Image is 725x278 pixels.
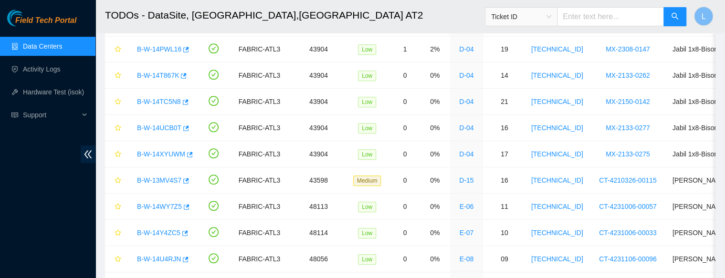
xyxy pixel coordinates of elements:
button: star [110,94,122,109]
a: MX-2133-0275 [606,150,650,158]
a: B-W-14TC5N8 [137,98,181,105]
a: E-06 [459,203,473,210]
span: star [115,151,121,158]
span: star [115,124,121,132]
span: star [115,256,121,263]
span: search [671,12,679,21]
td: 43904 [289,141,348,167]
a: B-W-14PWL16 [137,45,181,53]
a: B-W-14UCB0T [137,124,181,132]
td: 0 [390,246,420,272]
button: star [110,68,122,83]
td: 11 [483,194,526,220]
span: check-circle [209,43,219,53]
a: MX-2133-0277 [606,124,650,132]
a: [TECHNICAL_ID] [531,72,583,79]
td: 0% [420,194,450,220]
td: 0 [390,167,420,194]
span: Medium [353,175,381,186]
a: B-W-14T867K [137,72,179,79]
a: D-04 [459,72,473,79]
span: star [115,177,121,185]
td: 17 [483,141,526,167]
span: Low [358,228,376,238]
button: star [110,41,122,57]
td: 0% [420,115,450,141]
td: FABRIC-ATL3 [230,89,289,115]
a: [TECHNICAL_ID] [531,150,583,158]
td: FABRIC-ATL3 [230,246,289,272]
a: CT-4210326-00115 [599,176,657,184]
td: 09 [483,246,526,272]
td: 43904 [289,62,348,89]
span: star [115,203,121,211]
span: star [115,98,121,106]
a: B-W-14WY7Z5 [137,203,182,210]
td: 1 [390,36,420,62]
td: FABRIC-ATL3 [230,167,289,194]
span: read [11,112,18,118]
a: Hardware Test (isok) [23,88,84,96]
a: CT-4231106-00096 [599,255,657,263]
a: [TECHNICAL_ID] [531,98,583,105]
a: [TECHNICAL_ID] [531,203,583,210]
td: 43904 [289,115,348,141]
a: D-04 [459,150,473,158]
span: Low [358,44,376,55]
span: check-circle [209,227,219,237]
td: 43904 [289,36,348,62]
td: FABRIC-ATL3 [230,220,289,246]
button: star [110,173,122,188]
td: 43904 [289,89,348,115]
td: 0 [390,115,420,141]
a: B-W-14Y4ZC5 [137,229,180,237]
td: FABRIC-ATL3 [230,115,289,141]
td: FABRIC-ATL3 [230,141,289,167]
span: check-circle [209,96,219,106]
a: [TECHNICAL_ID] [531,45,583,53]
span: Low [358,202,376,212]
a: D-15 [459,176,473,184]
td: 19 [483,36,526,62]
button: L [694,7,713,26]
a: D-04 [459,45,473,53]
td: 48114 [289,220,348,246]
button: star [110,199,122,214]
a: [TECHNICAL_ID] [531,124,583,132]
a: D-04 [459,98,473,105]
span: Low [358,71,376,81]
td: 16 [483,115,526,141]
td: 0% [420,167,450,194]
span: check-circle [209,201,219,211]
a: MX-2133-0262 [606,72,650,79]
span: double-left [81,145,95,163]
span: check-circle [209,148,219,158]
img: Akamai Technologies [7,10,48,26]
a: CT-4231006-00057 [599,203,657,210]
a: MX-2150-0142 [606,98,650,105]
td: 14 [483,62,526,89]
td: 0% [420,220,450,246]
span: star [115,46,121,53]
span: Low [358,123,376,134]
td: 2% [420,36,450,62]
a: Activity Logs [23,65,61,73]
a: B-W-13MV4S7 [137,176,181,184]
button: star [110,120,122,135]
span: Low [358,149,376,160]
button: star [110,146,122,162]
button: search [663,7,686,26]
a: E-08 [459,255,473,263]
td: 48056 [289,246,348,272]
span: star [115,229,121,237]
a: D-04 [459,124,473,132]
td: 43598 [289,167,348,194]
td: 0% [420,246,450,272]
a: Data Centers [23,42,62,50]
a: CT-4231006-00033 [599,229,657,237]
span: Field Tech Portal [15,16,76,25]
a: [TECHNICAL_ID] [531,255,583,263]
td: 16 [483,167,526,194]
span: check-circle [209,122,219,132]
td: FABRIC-ATL3 [230,36,289,62]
